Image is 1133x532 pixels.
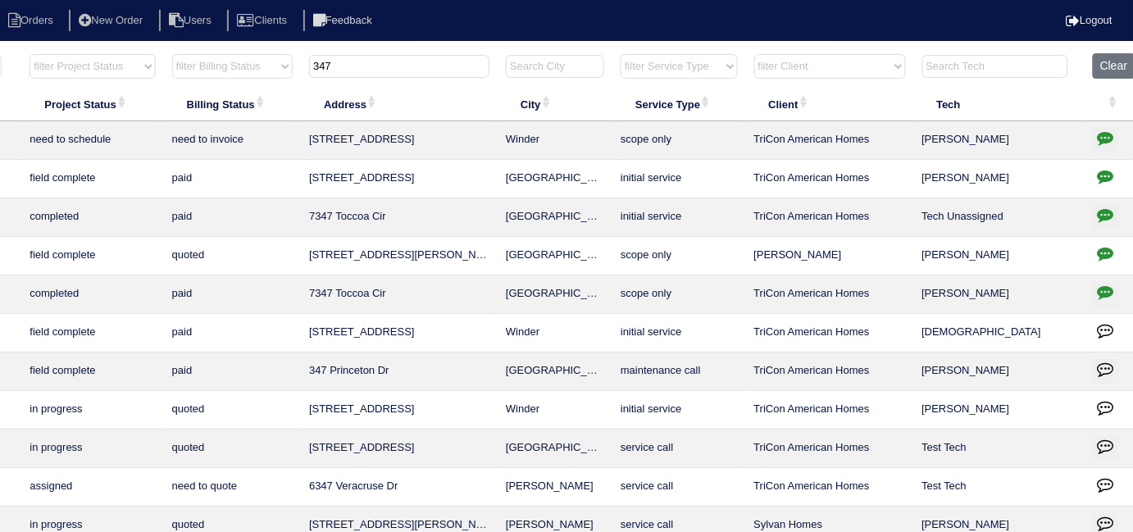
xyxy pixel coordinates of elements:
td: quoted [164,430,301,468]
td: 6347 Veracruse Dr [301,468,498,507]
td: in progress [21,391,163,430]
td: field complete [21,352,163,391]
td: Test Tech [914,468,1085,507]
li: New Order [69,10,156,32]
td: TriCon American Homes [746,198,914,237]
td: service call [612,468,745,507]
input: Search Address [309,55,489,78]
th: Service Type: activate to sort column ascending [612,87,745,121]
td: TriCon American Homes [746,160,914,198]
td: [PERSON_NAME] [914,352,1085,391]
td: [GEOGRAPHIC_DATA] [498,198,612,237]
td: scope only [612,275,745,314]
td: Winder [498,391,612,430]
td: in progress [21,430,163,468]
li: Clients [227,10,300,32]
td: [GEOGRAPHIC_DATA] [498,352,612,391]
td: paid [164,352,301,391]
th: Project Status: activate to sort column ascending [21,87,163,121]
th: City: activate to sort column ascending [498,87,612,121]
td: [PERSON_NAME] [914,160,1085,198]
td: field complete [21,160,163,198]
td: TriCon American Homes [746,468,914,507]
th: Billing Status: activate to sort column ascending [164,87,301,121]
td: completed [21,275,163,314]
th: Tech [914,87,1085,121]
td: [PERSON_NAME] [746,237,914,275]
td: [PERSON_NAME] [914,275,1085,314]
td: [STREET_ADDRESS] [301,391,498,430]
td: 7347 Toccoa Cir [301,198,498,237]
td: [STREET_ADDRESS] [301,314,498,352]
td: [PERSON_NAME] [498,468,612,507]
td: initial service [612,314,745,352]
td: initial service [612,160,745,198]
td: quoted [164,237,301,275]
td: maintenance call [612,352,745,391]
td: TriCon American Homes [746,121,914,160]
a: Logout [1066,14,1113,26]
a: Users [159,14,225,26]
td: [PERSON_NAME] [914,237,1085,275]
a: New Order [69,14,156,26]
li: Feedback [303,10,385,32]
td: initial service [612,198,745,237]
td: Winder [498,314,612,352]
td: need to invoice [164,121,301,160]
td: TriCon American Homes [746,275,914,314]
td: Test Tech [914,430,1085,468]
td: 347 Princeton Dr [301,352,498,391]
td: TriCon American Homes [746,314,914,352]
td: paid [164,160,301,198]
td: quoted [164,391,301,430]
td: TriCon American Homes [746,352,914,391]
td: need to schedule [21,121,163,160]
a: Clients [227,14,300,26]
td: [DEMOGRAPHIC_DATA] [914,314,1085,352]
td: [GEOGRAPHIC_DATA] [498,160,612,198]
td: scope only [612,121,745,160]
th: Address: activate to sort column ascending [301,87,498,121]
td: paid [164,198,301,237]
td: [PERSON_NAME] [914,121,1085,160]
td: 7347 Toccoa Cir [301,275,498,314]
td: scope only [612,237,745,275]
input: Search Tech [922,55,1068,78]
td: paid [164,314,301,352]
td: service call [612,430,745,468]
td: [STREET_ADDRESS][PERSON_NAME] [301,237,498,275]
td: [PERSON_NAME] [914,391,1085,430]
td: paid [164,275,301,314]
td: completed [21,198,163,237]
td: [STREET_ADDRESS] [301,430,498,468]
th: Client: activate to sort column ascending [746,87,914,121]
td: [STREET_ADDRESS] [301,121,498,160]
td: initial service [612,391,745,430]
li: Users [159,10,225,32]
td: field complete [21,314,163,352]
td: TriCon American Homes [746,430,914,468]
td: [GEOGRAPHIC_DATA] [498,430,612,468]
td: [GEOGRAPHIC_DATA] [498,237,612,275]
td: Tech Unassigned [914,198,1085,237]
td: assigned [21,468,163,507]
td: [STREET_ADDRESS] [301,160,498,198]
td: [GEOGRAPHIC_DATA] [498,275,612,314]
td: TriCon American Homes [746,391,914,430]
input: Search City [506,55,604,78]
td: Winder [498,121,612,160]
td: need to quote [164,468,301,507]
td: field complete [21,237,163,275]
